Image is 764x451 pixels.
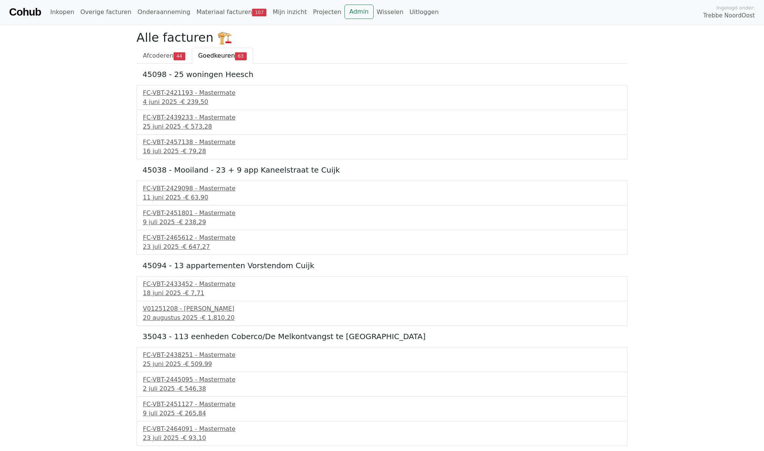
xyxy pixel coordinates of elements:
[143,138,621,156] a: FC-VBT-2457138 - Mastermate16 juli 2025 -€ 79,28
[374,5,407,20] a: Wisselen
[185,360,212,368] span: € 509,99
[143,313,621,322] div: 20 augustus 2025 -
[143,375,621,393] a: FC-VBT-2445095 - Mastermate2 juli 2025 -€ 546,38
[77,5,135,20] a: Overige facturen
[143,113,621,131] a: FC-VBT-2439233 - Mastermate25 juni 2025 -€ 573,28
[310,5,344,20] a: Projecten
[143,424,621,434] div: FC-VBT-2464091 - Mastermate
[143,304,621,322] a: V01251208 - [PERSON_NAME]20 augustus 2025 -€ 1.810,20
[269,5,310,20] a: Mijn inzicht
[183,148,206,155] span: € 79,28
[185,123,212,130] span: € 573,28
[143,218,621,227] div: 9 juli 2025 -
[174,52,185,60] span: 44
[181,98,208,105] span: € 239,50
[185,194,208,201] span: € 63,90
[183,434,206,442] span: € 93,10
[143,88,621,107] a: FC-VBT-2421193 - Mastermate4 juni 2025 -€ 239,50
[143,384,621,393] div: 2 juli 2025 -
[202,314,235,321] span: € 1.810,20
[136,30,628,45] h2: Alle facturen 🏗️
[143,233,621,242] div: FC-VBT-2465612 - Mastermate
[185,289,204,297] span: € 7,71
[703,11,755,20] span: Trebbe NoordOost
[193,5,269,20] a: Materiaal facturen107
[344,5,374,19] a: Admin
[143,350,621,360] div: FC-VBT-2438251 - Mastermate
[143,233,621,251] a: FC-VBT-2465612 - Mastermate23 juli 2025 -€ 647,27
[143,424,621,443] a: FC-VBT-2464091 - Mastermate23 juli 2025 -€ 93,10
[179,410,206,417] span: € 265,84
[252,9,267,16] span: 107
[143,280,621,289] div: FC-VBT-2433452 - Mastermate
[143,184,621,202] a: FC-VBT-2429098 - Mastermate11 juni 2025 -€ 63,90
[143,138,621,147] div: FC-VBT-2457138 - Mastermate
[143,360,621,369] div: 25 juni 2025 -
[143,409,621,418] div: 9 juli 2025 -
[142,261,622,270] h5: 45094 - 13 appartementen Vorstendom Cuijk
[143,209,621,218] div: FC-VBT-2451801 - Mastermate
[183,243,210,250] span: € 647,27
[143,280,621,298] a: FC-VBT-2433452 - Mastermate18 juni 2025 -€ 7,71
[143,434,621,443] div: 23 juli 2025 -
[143,147,621,156] div: 16 juli 2025 -
[143,52,174,59] span: Afcoderen
[143,375,621,384] div: FC-VBT-2445095 - Mastermate
[9,3,41,21] a: Cohub
[192,48,253,64] a: Goedkeuren63
[143,88,621,97] div: FC-VBT-2421193 - Mastermate
[179,218,206,226] span: € 238,29
[142,165,622,174] h5: 45038 - Mooiland - 23 + 9 app Kaneelstraat te Cuijk
[143,184,621,193] div: FC-VBT-2429098 - Mastermate
[407,5,442,20] a: Uitloggen
[179,385,206,392] span: € 546,38
[143,400,621,418] a: FC-VBT-2451127 - Mastermate9 juli 2025 -€ 265,84
[143,122,621,131] div: 25 juni 2025 -
[136,48,192,64] a: Afcoderen44
[198,52,235,59] span: Goedkeuren
[716,4,755,11] span: Ingelogd onder:
[142,70,622,79] h5: 45098 - 25 woningen Heesch
[143,209,621,227] a: FC-VBT-2451801 - Mastermate9 juli 2025 -€ 238,29
[47,5,77,20] a: Inkopen
[143,350,621,369] a: FC-VBT-2438251 - Mastermate25 juni 2025 -€ 509,99
[143,242,621,251] div: 23 juli 2025 -
[142,332,622,341] h5: 35043 - 113 eenheden Coberco/De Melkontvangst te [GEOGRAPHIC_DATA]
[135,5,193,20] a: Onderaanneming
[143,193,621,202] div: 11 juni 2025 -
[143,113,621,122] div: FC-VBT-2439233 - Mastermate
[235,52,247,60] span: 63
[143,304,621,313] div: V01251208 - [PERSON_NAME]
[143,400,621,409] div: FC-VBT-2451127 - Mastermate
[143,289,621,298] div: 18 juni 2025 -
[143,97,621,107] div: 4 juni 2025 -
